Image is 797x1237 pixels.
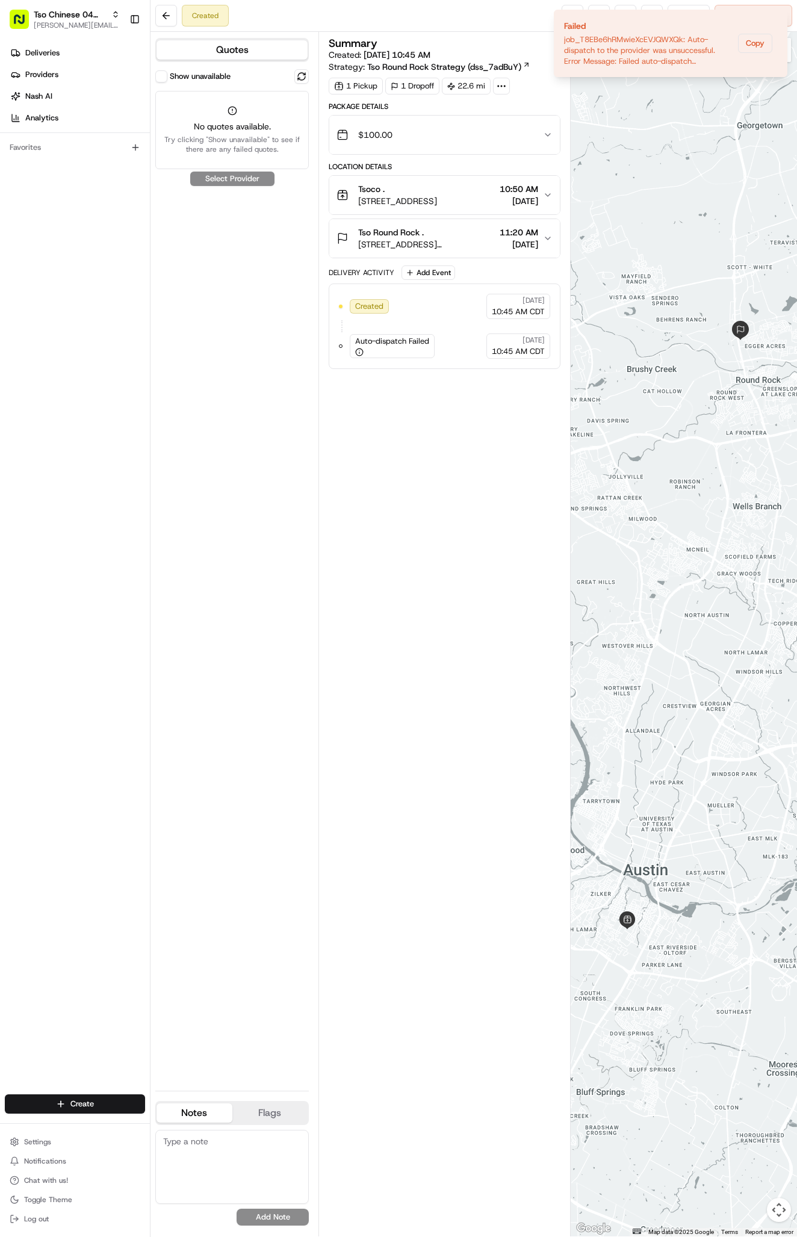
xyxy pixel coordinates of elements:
[5,1153,145,1170] button: Notifications
[31,78,199,90] input: Clear
[564,20,733,32] div: Failed
[574,1221,613,1236] a: Open this area in Google Maps (opens a new window)
[102,270,111,280] div: 💻
[157,40,308,60] button: Quotes
[5,1191,145,1208] button: Toggle Theme
[232,1103,308,1123] button: Flags
[385,78,439,95] div: 1 Dropoff
[137,219,162,229] span: [DATE]
[24,1156,66,1166] span: Notifications
[97,264,198,286] a: 💻API Documentation
[329,78,383,95] div: 1 Pickup
[70,1099,94,1109] span: Create
[329,102,560,111] div: Package Details
[24,220,34,229] img: 1736555255976-a54dd68f-1ca7-489b-9aae-adbdc363a1c4
[745,1229,793,1235] a: Report a map error
[358,238,495,250] span: [STREET_ADDRESS][PERSON_NAME]
[358,195,437,207] span: [STREET_ADDRESS]
[367,61,521,73] span: Tso Round Rock Strategy (dss_7adBuY)
[24,1176,68,1185] span: Chat with us!
[329,116,560,154] button: $100.00
[85,298,146,308] a: Powered byPylon
[721,1229,738,1235] a: Terms
[12,208,31,231] img: Wisdom Oko
[12,115,34,137] img: 1736555255976-a54dd68f-1ca7-489b-9aae-adbdc363a1c4
[163,120,301,132] span: No quotes available.
[442,78,491,95] div: 22.6 mi
[329,61,530,73] div: Strategy:
[24,1137,51,1147] span: Settings
[25,115,47,137] img: 1738778727109-b901c2ba-d612-49f7-a14d-d897ce62d23f
[523,335,545,345] span: [DATE]
[12,48,219,67] p: Welcome 👋
[24,1214,49,1224] span: Log out
[329,162,560,172] div: Location Details
[5,5,125,34] button: Tso Chinese 04 Round Rock[PERSON_NAME][EMAIL_ADDRESS][DOMAIN_NAME]
[492,346,545,357] span: 10:45 AM CDT
[564,34,733,67] div: job_T8EBe6hRMwieXcEVJQWXQk: Auto-dispatch to the provider was unsuccessful. Error Message: Failed...
[7,264,97,286] a: 📗Knowledge Base
[500,183,538,195] span: 10:50 AM
[358,183,385,195] span: Tsoco .
[500,226,538,238] span: 11:20 AM
[12,175,31,194] img: Antonia (Store Manager)
[5,65,150,84] a: Providers
[5,1211,145,1227] button: Log out
[37,187,158,196] span: [PERSON_NAME] (Store Manager)
[329,268,394,277] div: Delivery Activity
[329,176,560,214] button: Tsoco .[STREET_ADDRESS]10:50 AM[DATE]
[355,336,429,347] span: Auto-dispatch Failed
[161,187,165,196] span: •
[329,38,377,49] h3: Summary
[54,115,197,127] div: Start new chat
[574,1221,613,1236] img: Google
[633,1229,641,1234] button: Keyboard shortcuts
[500,195,538,207] span: [DATE]
[492,306,545,317] span: 10:45 AM CDT
[25,48,60,58] span: Deliveries
[364,49,430,60] span: [DATE] 10:45 AM
[5,138,145,157] div: Favorites
[24,269,92,281] span: Knowledge Base
[767,1198,791,1222] button: Map camera controls
[187,154,219,169] button: See all
[170,71,231,82] label: Show unavailable
[5,43,150,63] a: Deliveries
[157,1103,232,1123] button: Notes
[12,12,36,36] img: Nash
[402,265,455,280] button: Add Event
[205,119,219,133] button: Start new chat
[648,1229,714,1235] span: Map data ©2025 Google
[5,1094,145,1114] button: Create
[329,49,430,61] span: Created:
[163,135,301,154] span: Try clicking "Show unavailable" to see if there are any failed quotes.
[24,1195,72,1204] span: Toggle Theme
[37,219,128,229] span: Wisdom [PERSON_NAME]
[355,301,383,312] span: Created
[25,91,52,102] span: Nash AI
[12,270,22,280] div: 📗
[738,34,772,53] button: Copy
[34,20,120,30] button: [PERSON_NAME][EMAIL_ADDRESS][DOMAIN_NAME]
[25,113,58,123] span: Analytics
[5,87,150,106] a: Nash AI
[131,219,135,229] span: •
[114,269,193,281] span: API Documentation
[12,157,77,166] div: Past conversations
[329,219,560,258] button: Tso Round Rock .[STREET_ADDRESS][PERSON_NAME]11:20 AM[DATE]
[358,129,392,141] span: $100.00
[500,238,538,250] span: [DATE]
[34,8,107,20] button: Tso Chinese 04 Round Rock
[120,299,146,308] span: Pylon
[358,226,424,238] span: Tso Round Rock .
[367,61,530,73] a: Tso Round Rock Strategy (dss_7adBuY)
[5,108,150,128] a: Analytics
[54,127,166,137] div: We're available if you need us!
[25,69,58,80] span: Providers
[5,1133,145,1150] button: Settings
[523,296,545,305] span: [DATE]
[167,187,192,196] span: [DATE]
[5,1172,145,1189] button: Chat with us!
